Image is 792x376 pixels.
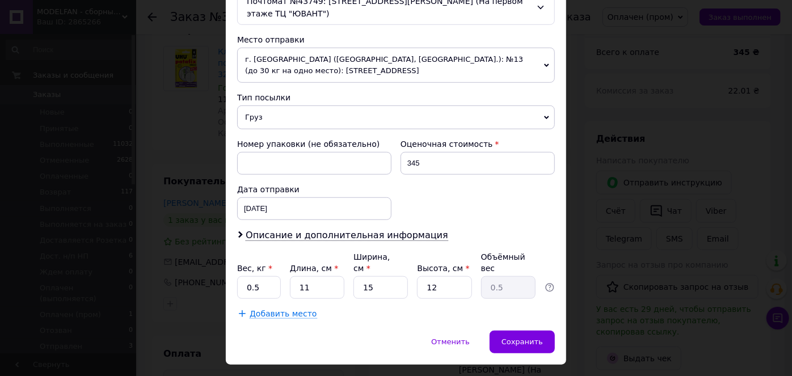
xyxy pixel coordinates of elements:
label: Длина, см [290,264,338,273]
span: Описание и дополнительная информация [246,230,448,241]
div: Номер упаковки (не обязательно) [237,138,391,150]
span: Отменить [431,337,470,346]
span: Тип посылки [237,93,290,102]
label: Вес, кг [237,264,272,273]
span: г. [GEOGRAPHIC_DATA] ([GEOGRAPHIC_DATA], [GEOGRAPHIC_DATA].): №13 (до 30 кг на одно место): [STRE... [237,48,555,83]
div: Оценочная стоимость [401,138,555,150]
span: Добавить место [250,309,317,319]
span: Место отправки [237,35,305,44]
span: Груз [237,105,555,129]
label: Ширина, см [353,252,390,273]
div: Дата отправки [237,184,391,195]
span: Сохранить [502,337,543,346]
label: Высота, см [417,264,469,273]
div: Объёмный вес [481,251,536,274]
